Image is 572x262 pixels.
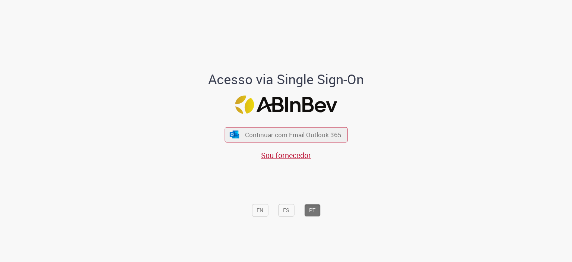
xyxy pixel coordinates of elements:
[245,130,341,139] span: Continuar com Email Outlook 365
[304,204,320,217] button: PT
[261,150,311,160] a: Sou fornecedor
[235,96,337,114] img: Logo ABInBev
[225,127,347,142] button: ícone Azure/Microsoft 360 Continuar com Email Outlook 365
[252,204,268,217] button: EN
[183,72,390,87] h1: Acesso via Single Sign-On
[278,204,294,217] button: ES
[229,130,240,138] img: ícone Azure/Microsoft 360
